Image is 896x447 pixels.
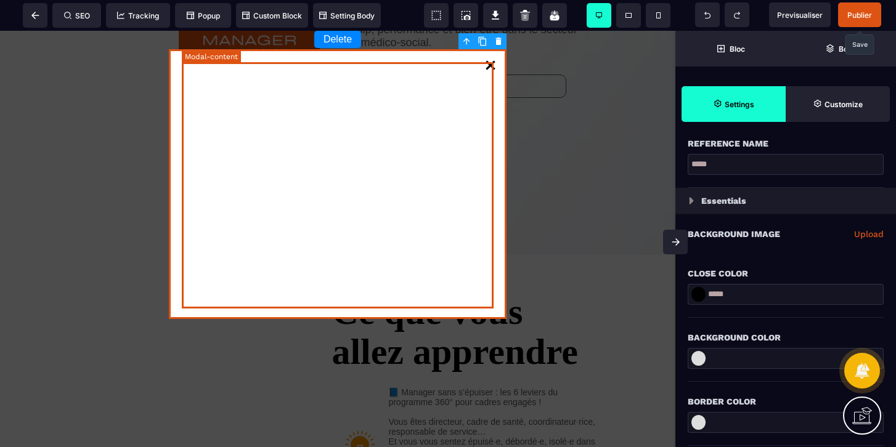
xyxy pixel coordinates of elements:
[688,330,884,345] div: Background Color
[688,266,884,281] div: Close Color
[682,86,786,122] span: Settings
[847,10,872,20] span: Publier
[786,31,896,66] span: Open Layer Manager
[454,3,478,28] span: Screenshot
[688,394,884,409] div: Border Color
[319,11,375,20] span: Setting Body
[786,86,890,122] span: Open Style Manager
[725,100,754,109] strong: Settings
[769,2,831,27] span: Preview
[675,31,786,66] span: Open Blocks
[688,227,780,241] p: Background Image
[839,44,857,54] strong: Body
[478,22,503,49] a: Close
[730,44,745,54] strong: Bloc
[777,10,823,20] span: Previsualiser
[187,11,220,20] span: Popup
[117,11,159,20] span: Tracking
[688,136,884,151] div: Reference name
[64,11,90,20] span: SEO
[854,227,884,241] a: Upload
[701,193,746,208] p: Essentials
[825,100,863,109] strong: Customize
[242,11,302,20] span: Custom Block
[424,3,449,28] span: View components
[689,197,694,204] img: loading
